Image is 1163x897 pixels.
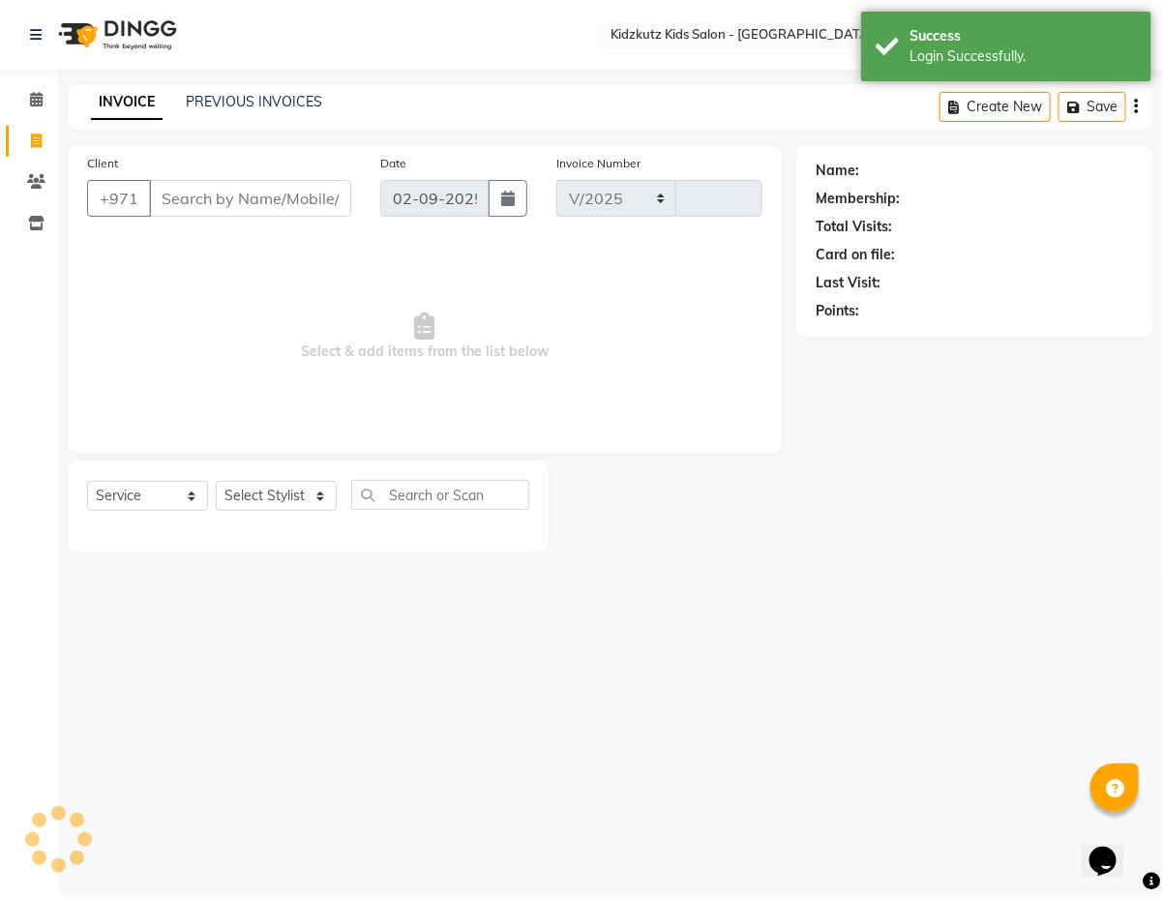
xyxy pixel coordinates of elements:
[351,480,529,510] input: Search or Scan
[556,155,641,172] label: Invoice Number
[380,155,406,172] label: Date
[186,93,322,110] a: PREVIOUS INVOICES
[149,180,351,217] input: Search by Name/Mobile/Email/Code
[816,273,880,293] div: Last Visit:
[910,26,1137,46] div: Success
[816,161,859,181] div: Name:
[87,155,118,172] label: Client
[87,180,151,217] button: +971
[910,46,1137,67] div: Login Successfully.
[939,92,1051,122] button: Create New
[816,245,895,265] div: Card on file:
[816,217,892,237] div: Total Visits:
[1082,820,1144,878] iframe: chat widget
[816,189,900,209] div: Membership:
[87,240,762,434] span: Select & add items from the list below
[1059,92,1126,122] button: Save
[816,301,859,321] div: Points:
[91,85,163,120] a: INVOICE
[49,8,182,62] img: logo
